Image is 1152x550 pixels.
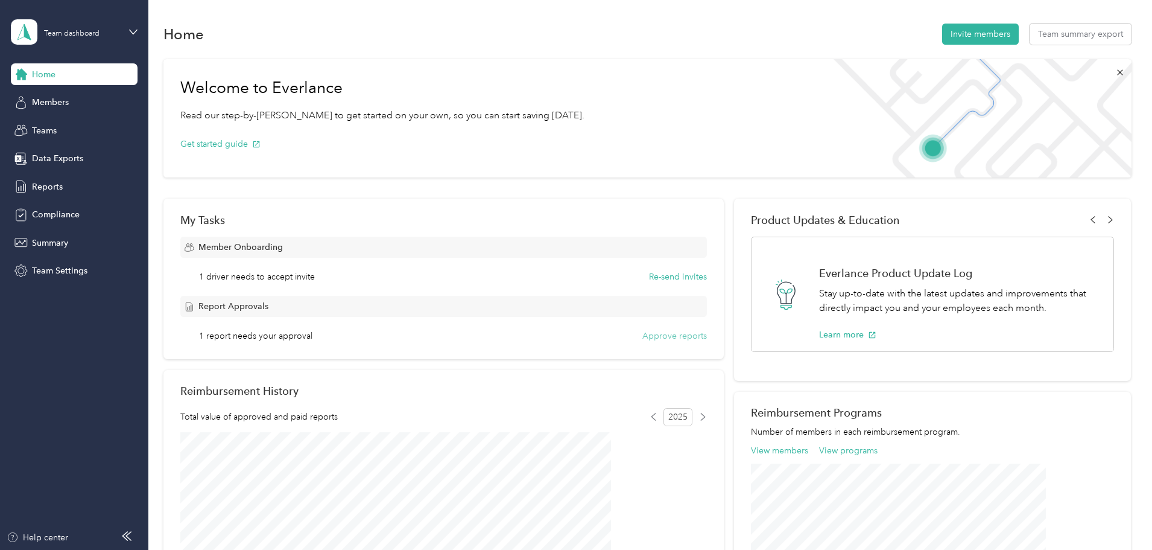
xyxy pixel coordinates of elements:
span: 2025 [663,408,692,426]
span: Compliance [32,208,80,221]
button: Approve reports [642,330,707,342]
button: Help center [7,531,68,544]
span: 1 driver needs to accept invite [199,270,315,283]
span: Home [32,68,55,81]
h2: Reimbursement History [180,385,299,397]
span: Team Settings [32,264,87,277]
button: Team summary export [1030,24,1131,45]
span: Report Approvals [198,300,268,313]
button: View programs [819,444,878,457]
p: Stay up-to-date with the latest updates and improvements that directly impact you and your employ... [819,286,1101,316]
span: 1 report needs your approval [199,330,312,342]
h1: Welcome to Everlance [180,78,584,98]
button: Re-send invites [649,270,707,283]
span: Data Exports [32,152,83,165]
p: Number of members in each reimbursement program. [751,426,1114,438]
div: My Tasks [180,214,707,226]
button: Get started guide [180,138,261,150]
span: Members [32,96,69,109]
img: Welcome to everlance [821,59,1131,177]
h1: Everlance Product Update Log [819,267,1101,280]
span: Reports [32,181,63,193]
button: View members [751,444,808,457]
button: Learn more [819,328,876,341]
div: Team dashboard [44,30,100,37]
span: Product Updates & Education [751,214,900,226]
h2: Reimbursement Programs [751,406,1114,419]
button: Invite members [942,24,1019,45]
span: Total value of approved and paid reports [180,411,338,423]
h1: Home [163,28,204,40]
p: Read our step-by-[PERSON_NAME] to get started on your own, so you can start saving [DATE]. [180,108,584,123]
span: Summary [32,237,68,249]
iframe: Everlance-gr Chat Button Frame [1084,482,1152,550]
span: Teams [32,124,57,137]
span: Member Onboarding [198,241,283,254]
